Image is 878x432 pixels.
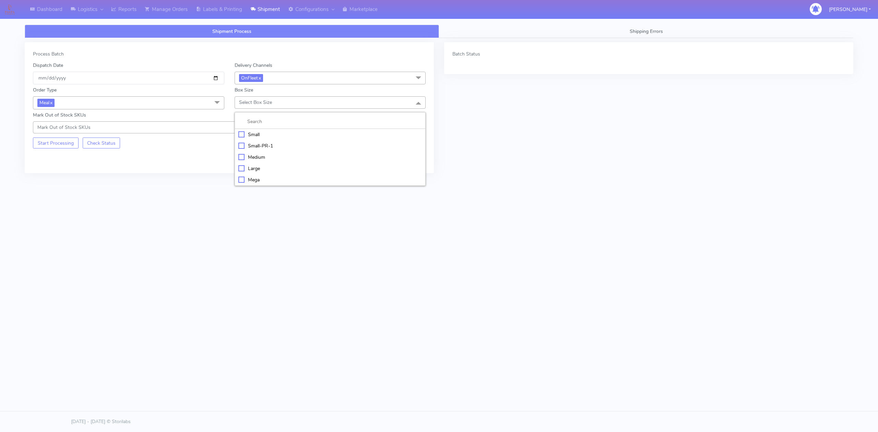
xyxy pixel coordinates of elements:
[212,28,251,35] span: Shipment Process
[235,62,272,69] label: Delivery Channels
[238,142,422,149] div: Small-PR-1
[235,86,253,94] label: Box Size
[238,165,422,172] div: Large
[239,99,272,106] span: Select Box Size
[238,118,422,125] input: multiselect-search
[37,124,91,131] span: Mark Out of Stock SKUs
[33,50,426,58] div: Process Batch
[238,176,422,183] div: Mega
[49,99,52,106] a: x
[824,2,876,16] button: [PERSON_NAME]
[33,137,79,148] button: Start Processing
[33,86,57,94] label: Order Type
[258,74,261,81] a: x
[238,154,422,161] div: Medium
[33,62,63,69] label: Dispatch Date
[239,74,263,82] span: OnFleet
[238,131,422,138] div: Small
[83,137,120,148] button: Check Status
[25,25,853,38] ul: Tabs
[630,28,663,35] span: Shipping Errors
[37,99,55,107] span: Meal
[452,50,845,58] div: Batch Status
[33,111,86,119] label: Mark Out of Stock SKUs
